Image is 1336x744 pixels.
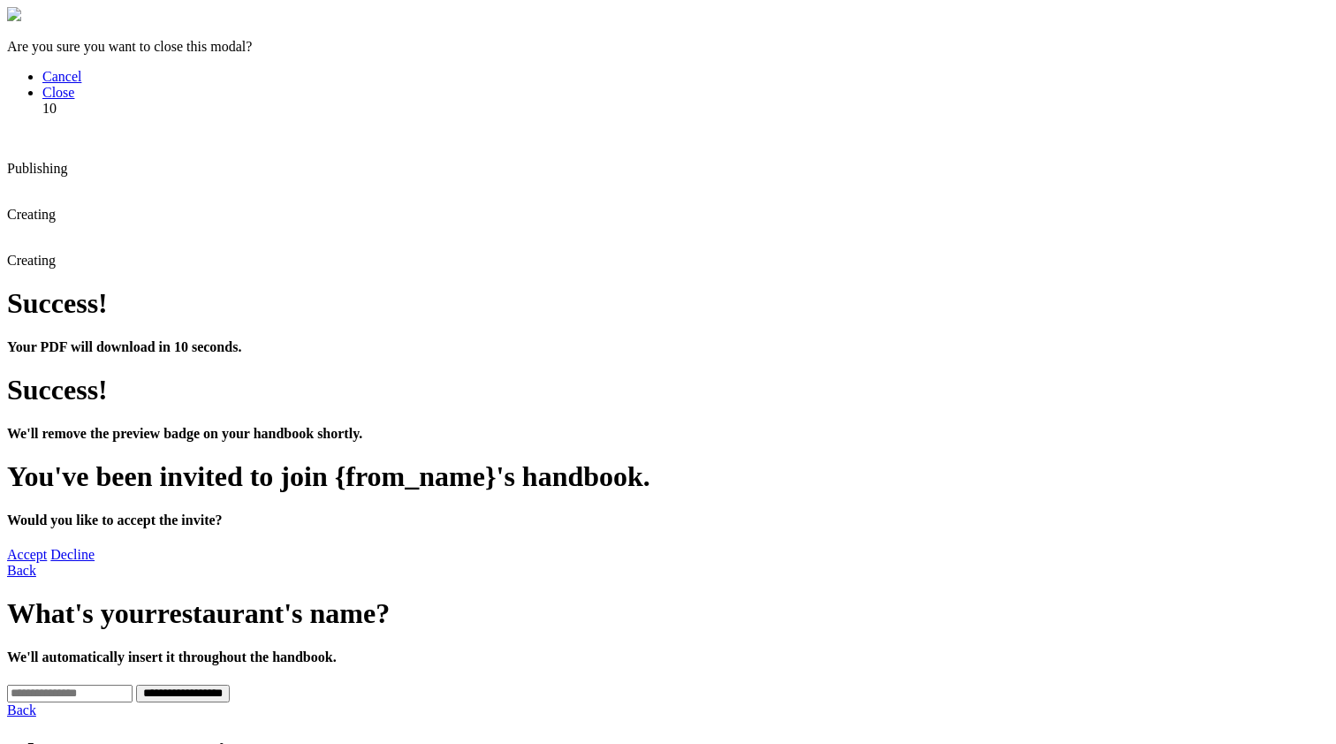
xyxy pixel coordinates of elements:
[42,101,57,116] span: 10
[157,597,284,629] span: restaurant
[7,207,56,222] span: Creating
[7,512,1329,528] h4: Would you like to accept the invite?
[42,69,81,84] a: Cancel
[7,649,1329,665] h4: We'll automatically insert it throughout the handbook.
[7,374,1329,406] h1: Success!
[7,702,36,717] a: Back
[7,563,36,578] a: Back
[7,39,1329,55] p: Are you sure you want to close this modal?
[7,7,21,21] img: close-modal.svg
[42,85,74,100] a: Close
[7,161,67,176] span: Publishing
[7,597,1329,630] h1: What's your 's name?
[7,339,1329,355] h4: Your PDF will download in 10 seconds.
[7,547,47,562] a: Accept
[7,460,1329,493] h1: You've been invited to join {from_name}'s handbook.
[7,253,56,268] span: Creating
[50,547,95,562] a: Decline
[7,426,1329,442] h4: We'll remove the preview badge on your handbook shortly.
[7,287,1329,320] h1: Success!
